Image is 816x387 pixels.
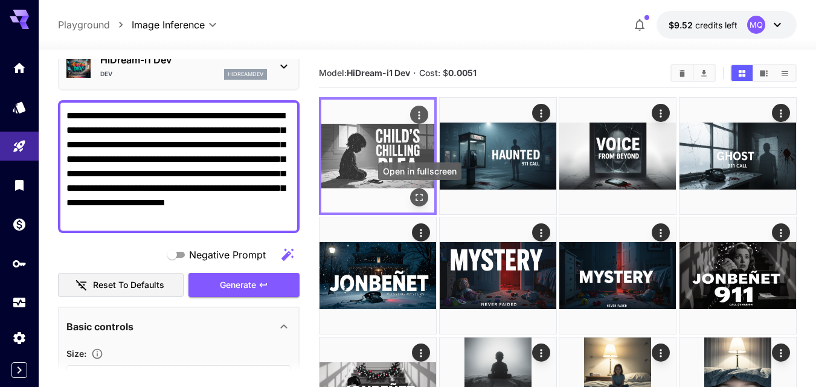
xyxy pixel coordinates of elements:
[66,312,291,341] div: Basic controls
[440,217,556,334] img: Z
[532,223,550,241] div: Actions
[66,319,133,334] p: Basic controls
[12,178,27,193] div: Library
[378,162,461,180] div: Open in fullscreen
[228,70,263,78] p: hidreamdev
[220,278,256,293] span: Generate
[657,11,797,39] button: $9.5206MQ
[321,100,434,213] img: 9k=
[12,60,27,75] div: Home
[320,217,436,334] img: 2Q==
[12,256,27,271] div: API Keys
[672,65,693,81] button: Clear All
[66,348,86,359] span: Size :
[189,248,266,262] span: Negative Prompt
[448,68,477,78] b: 0.0051
[100,69,112,78] p: Dev
[413,66,416,80] p: ·
[652,344,670,362] div: Actions
[693,65,715,81] button: Download All
[419,68,477,78] span: Cost: $
[58,18,110,32] a: Playground
[670,64,716,82] div: Clear AllDownload All
[669,20,695,30] span: $9.52
[559,98,676,214] img: 9k=
[532,344,550,362] div: Actions
[86,348,108,360] button: Adjust the dimensions of the generated image by specifying its width and height in pixels, or sel...
[12,139,27,154] div: Playground
[747,16,765,34] div: MQ
[12,330,27,345] div: Settings
[652,223,670,241] div: Actions
[559,217,676,334] img: 9k=
[532,104,550,122] div: Actions
[12,217,27,232] div: Wallet
[12,295,27,310] div: Usage
[66,48,291,85] div: HiDream-i1 DevDevhidreamdev
[412,344,430,362] div: Actions
[58,273,184,298] button: Reset to defaults
[58,18,132,32] nav: breadcrumb
[695,20,737,30] span: credits left
[188,273,300,298] button: Generate
[412,223,430,241] div: Actions
[731,65,753,81] button: Show media in grid view
[772,344,790,362] div: Actions
[679,217,796,334] img: 9k=
[100,53,267,67] p: HiDream-i1 Dev
[347,68,410,78] b: HiDream-i1 Dev
[440,98,556,214] img: 2Q==
[679,98,796,214] img: Z
[132,18,205,32] span: Image Inference
[410,188,428,206] div: Open in fullscreen
[774,65,795,81] button: Show media in list view
[319,68,410,78] span: Model:
[753,65,774,81] button: Show media in video view
[772,104,790,122] div: Actions
[730,64,797,82] div: Show media in grid viewShow media in video viewShow media in list view
[652,104,670,122] div: Actions
[11,362,27,378] button: Expand sidebar
[772,223,790,241] div: Actions
[410,106,428,124] div: Actions
[669,19,737,31] div: $9.5206
[12,100,27,115] div: Models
